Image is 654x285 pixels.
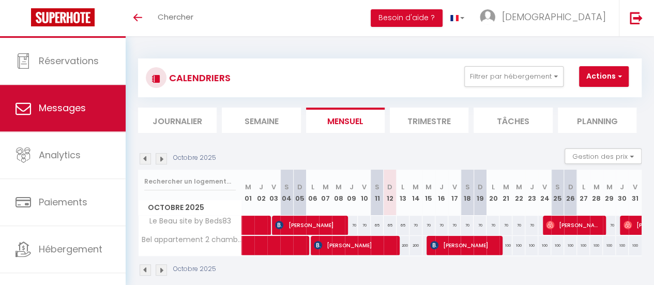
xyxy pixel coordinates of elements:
[349,182,353,192] abbr: J
[551,236,564,255] div: 100
[499,170,512,216] th: 21
[439,182,444,192] abbr: J
[413,182,419,192] abbr: M
[358,170,371,216] th: 10
[259,182,263,192] abbr: J
[512,236,525,255] div: 100
[371,9,443,27] button: Besoin d'aide ?
[499,216,512,235] div: 70
[345,216,358,235] div: 70
[558,108,636,133] li: Planning
[512,216,525,235] div: 70
[546,215,600,235] span: [PERSON_NAME]
[425,182,432,192] abbr: M
[242,170,255,216] th: 01
[538,236,551,255] div: 100
[480,9,495,25] img: ...
[452,182,457,192] abbr: V
[31,8,95,26] img: Super Booking
[435,216,448,235] div: 70
[555,182,560,192] abbr: S
[358,216,371,235] div: 70
[144,172,236,191] input: Rechercher un logement...
[565,148,642,164] button: Gestion des prix
[319,170,332,216] th: 07
[275,215,341,235] span: [PERSON_NAME]
[525,216,538,235] div: 70
[390,108,468,133] li: Trimestre
[525,236,538,255] div: 100
[593,182,599,192] abbr: M
[582,182,585,192] abbr: L
[629,236,642,255] div: 100
[551,170,564,216] th: 25
[516,182,522,192] abbr: M
[474,170,486,216] th: 19
[39,243,102,256] span: Hébergement
[564,170,577,216] th: 26
[401,182,404,192] abbr: L
[409,170,422,216] th: 14
[267,170,280,216] th: 03
[616,170,629,216] th: 30
[590,236,603,255] div: 100
[486,216,499,235] div: 70
[464,66,564,87] button: Filtrer par hébergement
[461,216,474,235] div: 70
[362,182,367,192] abbr: V
[606,182,612,192] abbr: M
[448,170,461,216] th: 17
[461,170,474,216] th: 18
[542,182,547,192] abbr: V
[384,170,397,216] th: 12
[629,170,642,216] th: 31
[323,182,329,192] abbr: M
[603,236,616,255] div: 100
[173,153,216,163] p: Octobre 2025
[293,170,306,216] th: 05
[140,216,234,227] span: Le Beau site by Beds83
[530,182,534,192] abbr: J
[371,170,384,216] th: 11
[39,101,86,114] span: Messages
[271,182,276,192] abbr: V
[430,235,496,255] span: [PERSON_NAME]
[371,216,384,235] div: 65
[39,196,87,208] span: Paiements
[39,148,81,161] span: Analytics
[387,182,392,192] abbr: D
[138,108,217,133] li: Journalier
[474,216,486,235] div: 70
[492,182,495,192] abbr: L
[384,216,397,235] div: 65
[284,182,289,192] abbr: S
[512,170,525,216] th: 22
[465,182,469,192] abbr: S
[474,108,552,133] li: Tâches
[39,54,99,67] span: Réservations
[397,170,409,216] th: 13
[314,235,392,255] span: [PERSON_NAME]
[538,170,551,216] th: 24
[525,170,538,216] th: 23
[577,170,590,216] th: 27
[577,236,590,255] div: 100
[158,11,193,22] span: Chercher
[245,182,251,192] abbr: M
[422,170,435,216] th: 15
[409,216,422,235] div: 70
[297,182,302,192] abbr: D
[620,182,624,192] abbr: J
[499,236,512,255] div: 100
[435,170,448,216] th: 16
[375,182,379,192] abbr: S
[397,236,409,255] div: 200
[502,10,606,23] span: [DEMOGRAPHIC_DATA]
[173,264,216,274] p: Octobre 2025
[478,182,483,192] abbr: D
[336,182,342,192] abbr: M
[140,236,244,244] span: Bel appartement 2 chambres proche plage et golfs
[564,236,577,255] div: 100
[616,236,629,255] div: 100
[603,216,616,235] div: 70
